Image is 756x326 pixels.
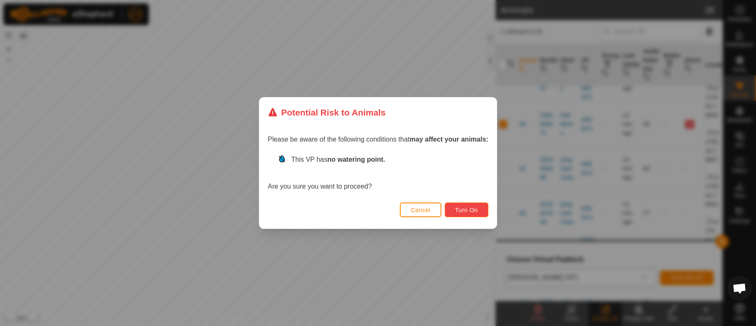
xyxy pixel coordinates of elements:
div: Potential Risk to Animals [268,106,386,119]
button: Turn On [445,202,488,217]
span: Please be aware of the following conditions that [268,136,488,143]
span: Cancel [411,207,430,213]
span: This VP has [291,156,385,163]
button: Cancel [400,202,441,217]
strong: may affect your animals: [409,136,488,143]
a: Open chat [727,276,752,301]
div: Are you sure you want to proceed? [268,155,488,192]
strong: no watering point. [327,156,385,163]
span: Turn On [455,207,478,213]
